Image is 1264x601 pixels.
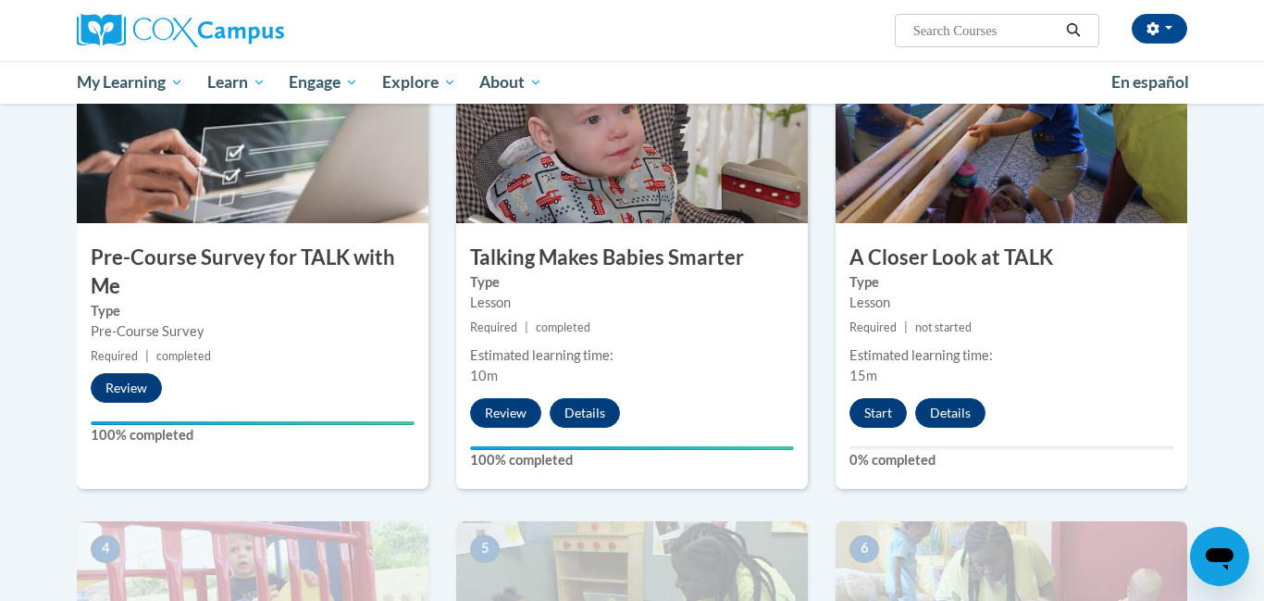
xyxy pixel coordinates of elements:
a: About [468,61,555,104]
div: Your progress [470,446,794,450]
img: Course Image [836,38,1187,223]
div: Lesson [849,293,1173,313]
button: Review [91,373,162,403]
span: About [479,71,542,94]
span: | [145,349,149,363]
label: Type [849,272,1173,293]
button: Account Settings [1132,14,1187,44]
a: Cox Campus [77,14,428,47]
h3: A Closer Look at TALK [836,244,1187,272]
span: completed [536,320,590,334]
span: 10m [470,368,498,383]
a: Explore [370,61,468,104]
label: 100% completed [91,425,415,445]
img: Cox Campus [77,14,284,47]
iframe: Button to launch messaging window [1190,527,1249,586]
span: Required [470,320,517,334]
img: Course Image [456,38,808,223]
span: 5 [470,535,500,563]
span: En español [1111,72,1189,92]
span: Required [91,349,138,363]
a: My Learning [65,61,195,104]
a: Engage [277,61,370,104]
div: Lesson [470,293,794,313]
label: Type [91,301,415,321]
span: | [525,320,528,334]
label: Type [470,272,794,293]
button: Review [470,398,541,428]
span: | [904,320,908,334]
img: Course Image [77,38,428,223]
div: Estimated learning time: [470,345,794,366]
span: not started [915,320,972,334]
button: Details [915,398,985,428]
span: completed [156,349,211,363]
div: Your progress [91,421,415,425]
div: Main menu [49,61,1215,104]
input: Search Courses [911,19,1060,42]
a: En español [1099,63,1201,102]
button: Start [849,398,907,428]
label: 0% completed [849,450,1173,470]
label: 100% completed [470,450,794,470]
span: 15m [849,368,877,383]
span: 6 [849,535,879,563]
div: Estimated learning time: [849,345,1173,366]
a: Learn [195,61,278,104]
span: My Learning [77,71,183,94]
span: Engage [289,71,358,94]
h3: Talking Makes Babies Smarter [456,244,808,272]
div: Pre-Course Survey [91,321,415,342]
span: 4 [91,535,120,563]
span: Required [849,320,897,334]
span: Learn [207,71,266,94]
button: Details [550,398,620,428]
span: Explore [382,71,456,94]
h3: Pre-Course Survey for TALK with Me [77,244,428,301]
button: Search [1060,19,1087,42]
